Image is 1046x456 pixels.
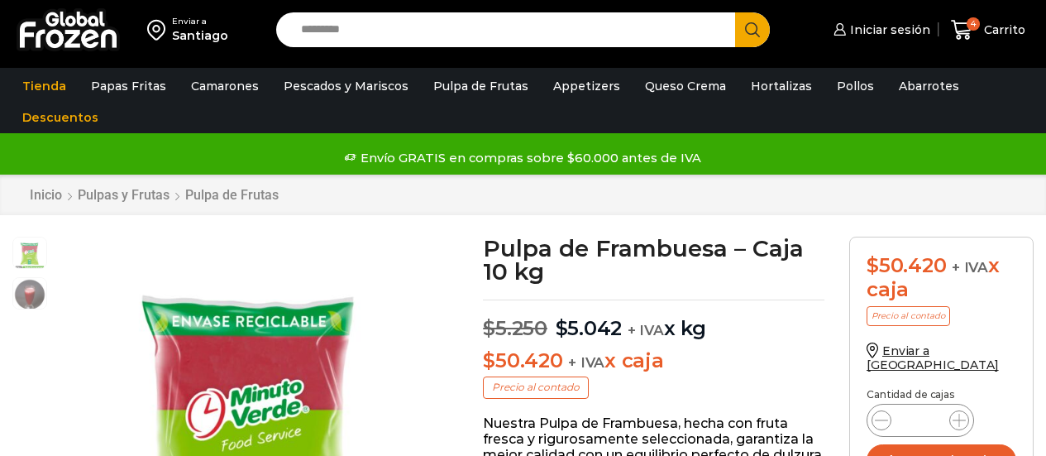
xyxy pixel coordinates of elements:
[13,238,46,271] span: pulpa-frambuesa
[483,349,824,373] p: x caja
[846,22,930,38] span: Iniciar sesión
[14,70,74,102] a: Tienda
[483,348,495,372] span: $
[147,16,172,44] img: address-field-icon.svg
[867,389,1016,401] p: Cantidad de cajas
[184,187,279,203] a: Pulpa de Frutas
[275,70,417,102] a: Pescados y Mariscos
[29,187,63,203] a: Inicio
[29,187,279,203] nav: Breadcrumb
[172,16,228,27] div: Enviar a
[483,300,824,341] p: x kg
[483,237,824,283] h1: Pulpa de Frambuesa – Caja 10 kg
[556,316,568,340] span: $
[905,409,936,432] input: Product quantity
[483,348,562,372] bdi: 50.420
[743,70,820,102] a: Hortalizas
[637,70,734,102] a: Queso Crema
[483,377,589,398] p: Precio al contado
[83,70,174,102] a: Papas Fritas
[13,278,46,311] span: jugo-frambuesa
[967,17,980,31] span: 4
[735,12,770,47] button: Search button
[628,322,664,338] span: + IVA
[947,11,1029,50] a: 4 Carrito
[867,306,950,326] p: Precio al contado
[867,253,946,277] bdi: 50.420
[568,354,604,371] span: + IVA
[829,70,882,102] a: Pollos
[172,27,228,44] div: Santiago
[952,259,988,276] span: + IVA
[14,102,107,133] a: Descuentos
[980,22,1025,38] span: Carrito
[891,70,967,102] a: Abarrotes
[829,13,930,46] a: Iniciar sesión
[77,187,170,203] a: Pulpas y Frutas
[483,316,495,340] span: $
[425,70,537,102] a: Pulpa de Frutas
[867,253,879,277] span: $
[867,254,1016,302] div: x caja
[556,316,623,340] bdi: 5.042
[183,70,267,102] a: Camarones
[483,316,547,340] bdi: 5.250
[545,70,628,102] a: Appetizers
[867,343,999,372] a: Enviar a [GEOGRAPHIC_DATA]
